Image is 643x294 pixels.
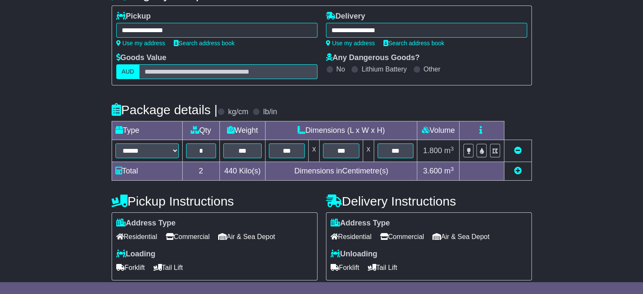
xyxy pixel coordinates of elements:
span: Forklift [116,261,145,274]
td: Weight [219,121,265,140]
h4: Pickup Instructions [112,194,317,208]
span: Tail Lift [368,261,397,274]
label: Address Type [116,219,176,228]
h4: Package details | [112,103,218,117]
sup: 3 [451,166,454,172]
label: AUD [116,64,140,79]
td: x [309,140,320,162]
span: Air & Sea Depot [432,230,490,243]
label: Other [424,65,441,73]
td: Qty [182,121,219,140]
label: Unloading [331,250,378,259]
label: lb/in [263,107,277,117]
td: Total [112,162,182,181]
td: 2 [182,162,219,181]
td: x [363,140,374,162]
label: Any Dangerous Goods? [326,53,420,63]
td: Dimensions in Centimetre(s) [265,162,417,181]
a: Search address book [383,40,444,47]
label: No [337,65,345,73]
span: 3.600 [423,167,442,175]
span: 440 [224,167,237,175]
a: Add new item [514,167,522,175]
span: m [444,167,454,175]
label: Pickup [116,12,151,21]
td: Kilo(s) [219,162,265,181]
label: Loading [116,250,156,259]
a: Remove this item [514,146,522,155]
span: Tail Lift [153,261,183,274]
label: Goods Value [116,53,167,63]
sup: 3 [451,146,454,152]
span: Commercial [166,230,210,243]
label: Lithium Battery [361,65,407,73]
a: Use my address [326,40,375,47]
label: Delivery [326,12,365,21]
td: Dimensions (L x W x H) [265,121,417,140]
a: Use my address [116,40,165,47]
span: Residential [331,230,372,243]
span: m [444,146,454,155]
h4: Delivery Instructions [326,194,532,208]
span: Air & Sea Depot [218,230,275,243]
span: 1.800 [423,146,442,155]
a: Search address book [174,40,235,47]
td: Volume [417,121,460,140]
label: Address Type [331,219,390,228]
span: Commercial [380,230,424,243]
span: Residential [116,230,157,243]
td: Type [112,121,182,140]
label: kg/cm [228,107,248,117]
span: Forklift [331,261,359,274]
